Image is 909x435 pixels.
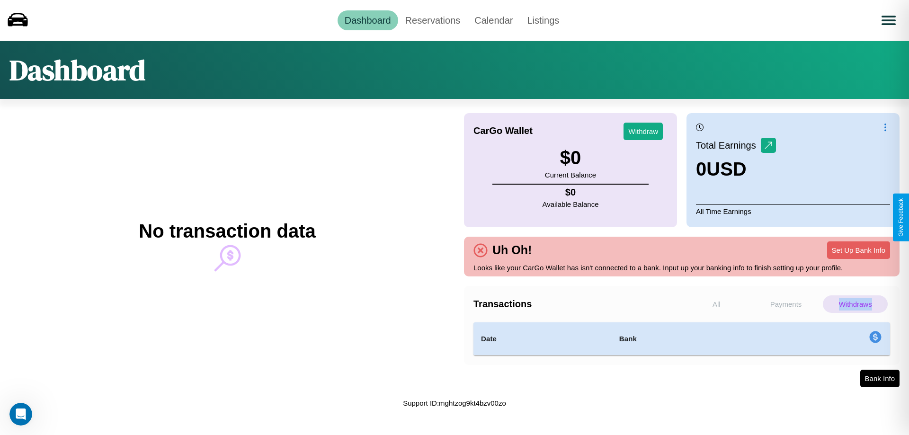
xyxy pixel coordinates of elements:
[473,299,682,310] h4: Transactions
[543,198,599,211] p: Available Balance
[696,137,761,154] p: Total Earnings
[696,159,776,180] h3: 0 USD
[467,10,520,30] a: Calendar
[545,169,596,181] p: Current Balance
[9,403,32,426] iframe: Intercom live chat
[473,125,533,136] h4: CarGo Wallet
[139,221,315,242] h2: No transaction data
[9,51,145,89] h1: Dashboard
[684,295,749,313] p: All
[403,397,506,409] p: Support ID: mghtzog9kt4bzv00zo
[473,322,890,355] table: simple table
[481,333,604,345] h4: Date
[754,295,819,313] p: Payments
[488,243,536,257] h4: Uh Oh!
[696,204,890,218] p: All Time Earnings
[619,333,751,345] h4: Bank
[875,7,902,34] button: Open menu
[543,187,599,198] h4: $ 0
[860,370,900,387] button: Bank Info
[398,10,468,30] a: Reservations
[545,147,596,169] h3: $ 0
[338,10,398,30] a: Dashboard
[624,123,663,140] button: Withdraw
[898,198,904,237] div: Give Feedback
[827,241,890,259] button: Set Up Bank Info
[473,261,890,274] p: Looks like your CarGo Wallet has isn't connected to a bank. Input up your banking info to finish ...
[520,10,566,30] a: Listings
[823,295,888,313] p: Withdraws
